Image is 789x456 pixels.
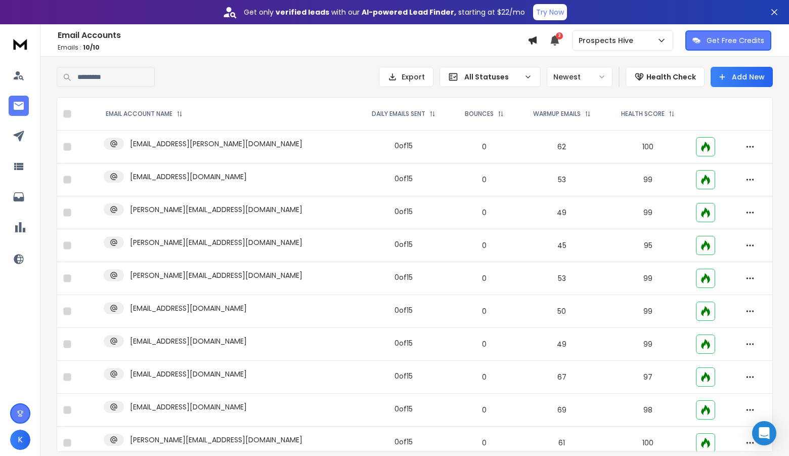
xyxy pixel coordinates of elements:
[556,32,563,39] span: 3
[606,295,690,328] td: 99
[130,402,247,412] p: [EMAIL_ADDRESS][DOMAIN_NAME]
[606,131,690,163] td: 100
[606,163,690,196] td: 99
[685,30,771,51] button: Get Free Credits
[606,229,690,262] td: 95
[244,7,525,17] p: Get only with our starting at $22/mo
[457,240,511,251] p: 0
[517,328,606,361] td: 49
[547,67,612,87] button: Newest
[457,208,511,218] p: 0
[394,239,413,250] div: 0 of 15
[533,4,567,20] button: Try Now
[646,72,696,82] p: Health Check
[464,72,520,82] p: All Statuses
[394,174,413,184] div: 0 of 15
[533,110,581,118] p: WARMUP EMAILS
[626,67,705,87] button: Health Check
[517,131,606,163] td: 62
[379,67,433,87] button: Export
[517,196,606,229] td: 49
[10,430,30,450] button: K
[394,272,413,282] div: 0 of 15
[394,206,413,217] div: 0 of 15
[711,67,773,87] button: Add New
[606,196,690,229] td: 99
[106,110,183,118] div: EMAIL ACCOUNT NAME
[394,141,413,151] div: 0 of 15
[517,361,606,394] td: 67
[457,273,511,283] p: 0
[752,421,776,445] div: Open Intercom Messenger
[58,29,528,42] h1: Email Accounts
[130,270,302,280] p: [PERSON_NAME][EMAIL_ADDRESS][DOMAIN_NAME]
[130,139,302,149] p: [EMAIL_ADDRESS][PERSON_NAME][DOMAIN_NAME]
[457,142,511,152] p: 0
[130,435,302,445] p: [PERSON_NAME][EMAIL_ADDRESS][DOMAIN_NAME]
[457,372,511,382] p: 0
[517,229,606,262] td: 45
[606,394,690,427] td: 98
[621,110,665,118] p: HEALTH SCORE
[394,437,413,447] div: 0 of 15
[465,110,494,118] p: BOUNCES
[10,34,30,53] img: logo
[130,172,247,182] p: [EMAIL_ADDRESS][DOMAIN_NAME]
[372,110,425,118] p: DAILY EMAILS SENT
[457,306,511,316] p: 0
[707,35,764,46] p: Get Free Credits
[130,336,247,346] p: [EMAIL_ADDRESS][DOMAIN_NAME]
[362,7,456,17] strong: AI-powered Lead Finder,
[130,237,302,247] p: [PERSON_NAME][EMAIL_ADDRESS][DOMAIN_NAME]
[457,339,511,349] p: 0
[457,438,511,448] p: 0
[394,305,413,315] div: 0 of 15
[83,43,100,52] span: 10 / 10
[606,262,690,295] td: 99
[394,371,413,381] div: 0 of 15
[276,7,329,17] strong: verified leads
[606,328,690,361] td: 99
[579,35,637,46] p: Prospects Hive
[517,163,606,196] td: 53
[130,303,247,313] p: [EMAIL_ADDRESS][DOMAIN_NAME]
[606,361,690,394] td: 97
[394,404,413,414] div: 0 of 15
[517,262,606,295] td: 53
[517,394,606,427] td: 69
[517,295,606,328] td: 50
[536,7,564,17] p: Try Now
[58,44,528,52] p: Emails :
[130,369,247,379] p: [EMAIL_ADDRESS][DOMAIN_NAME]
[394,338,413,348] div: 0 of 15
[457,175,511,185] p: 0
[130,204,302,215] p: [PERSON_NAME][EMAIL_ADDRESS][DOMAIN_NAME]
[457,405,511,415] p: 0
